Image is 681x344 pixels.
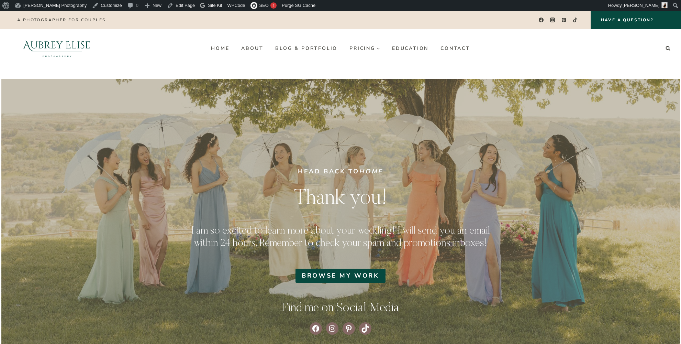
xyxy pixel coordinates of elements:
[570,15,580,25] a: TikTok
[208,3,222,8] span: Site Kit
[435,43,476,54] a: Contact
[344,43,386,54] a: Pricing
[536,15,546,25] a: Facebook
[295,269,385,283] a: Browse my work
[270,2,277,9] div: !
[205,43,235,54] a: Home
[259,3,269,8] span: SEO
[548,15,558,25] a: Instagram
[8,29,105,68] img: Aubrey Elise Photography
[269,43,344,54] a: Blog & Portfolio
[349,46,380,51] span: Pricing
[559,15,569,25] a: Pinterest
[235,43,269,54] a: About
[386,43,434,54] a: Education
[185,225,496,250] h3: I am so excited to learn more about your wedding! I will send you an email within 24 hours. Remem...
[185,167,496,176] h5: HEAD BACK TO
[302,271,379,280] span: Browse my work
[205,43,476,54] nav: Primary
[185,186,496,211] h3: Thank you!
[359,167,383,175] a: Home
[591,11,681,29] a: Have a Question?
[623,3,659,8] span: [PERSON_NAME]
[185,301,496,316] h2: Find me on Social Media
[663,43,673,53] button: View Search Form
[17,18,105,22] p: A photographer for couples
